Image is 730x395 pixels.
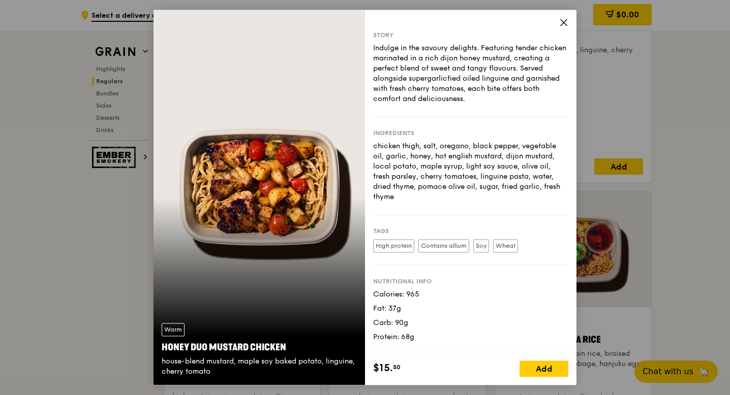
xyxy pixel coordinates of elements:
[373,304,568,314] div: Fat: 37g
[373,43,568,104] div: Indulge in the savoury delights. Featuring tender chicken marinated in a rich dijon honey mustard...
[493,239,518,252] label: Wheat
[373,332,568,342] div: Protein: 68g
[520,361,568,377] div: Add
[162,341,357,355] div: Honey Duo Mustard Chicken
[373,227,568,235] div: Tags
[373,277,568,285] div: Nutritional info
[373,31,568,39] div: Story
[393,364,401,372] span: 50
[418,239,469,252] label: Contains allium
[373,361,393,376] span: $15.
[373,318,568,328] div: Carb: 90g
[373,289,568,300] div: Calories: 965
[373,141,568,202] div: chicken thigh, salt, oregano, black pepper, vegetable oil, garlic, honey, hot english mustard, di...
[373,239,414,252] label: High protein
[473,239,489,252] label: Soy
[162,323,185,337] div: Warm
[162,357,357,377] div: house-blend mustard, maple soy baked potato, linguine, cherry tomato
[373,129,568,137] div: Ingredients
